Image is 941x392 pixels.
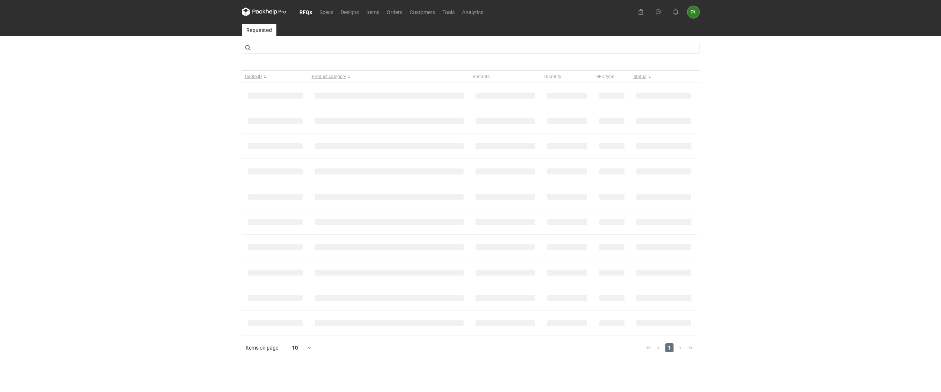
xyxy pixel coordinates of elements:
[630,71,697,83] button: Status
[312,74,346,80] span: Product category
[383,7,406,16] a: Orders
[687,6,700,18] div: Olga Łopatowicz
[458,7,487,16] a: Analytics
[363,7,383,16] a: Items
[544,74,561,80] span: Quantity
[665,343,674,352] span: 1
[473,74,490,80] span: Variants
[596,74,614,80] span: RFQ type
[406,7,439,16] a: Customers
[242,71,309,83] button: Quote ID
[296,7,316,16] a: RFQs
[245,74,262,80] span: Quote ID
[283,343,307,353] div: 10
[309,71,470,83] button: Product category
[316,7,337,16] a: Specs
[687,6,700,18] button: OŁ
[246,344,278,351] span: Items on page
[242,24,276,36] a: Requested
[633,74,646,80] span: Status
[242,7,286,16] svg: Packhelp Pro
[439,7,458,16] a: Tools
[337,7,363,16] a: Designs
